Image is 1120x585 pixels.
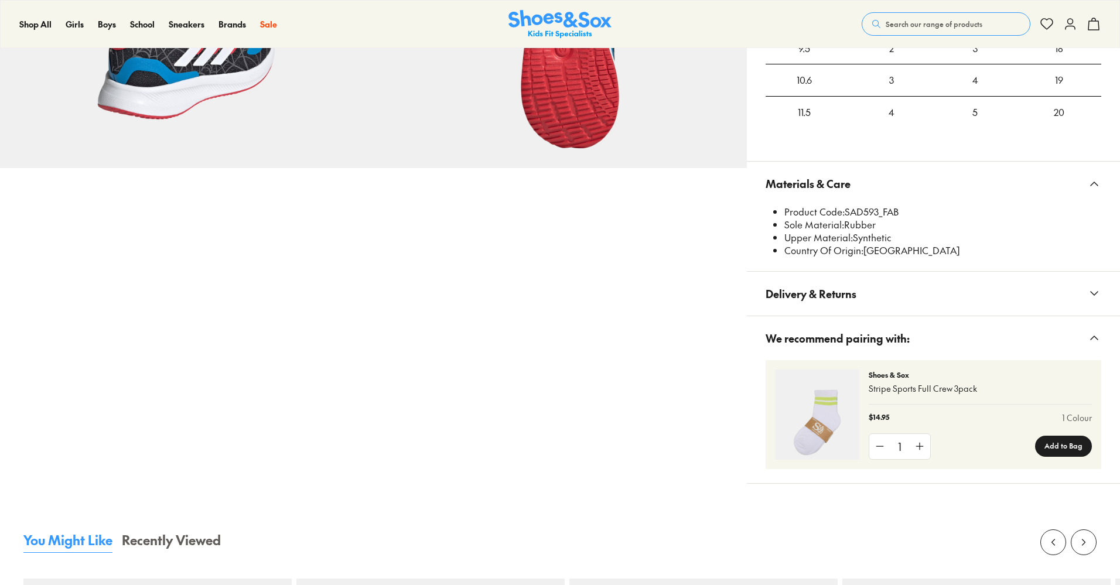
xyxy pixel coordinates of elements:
span: Product Code: [784,205,845,218]
a: Boys [98,18,116,30]
div: 4 [849,97,933,128]
iframe: Gorgias live chat messenger [12,507,59,550]
p: Stripe Sports Full Crew 3pack [869,382,1092,395]
div: 3 [849,64,933,96]
div: 4 [933,64,1017,96]
button: Delivery & Returns [747,272,1120,316]
a: 1 Colour [1062,412,1092,424]
span: Upper Material: [784,231,853,244]
a: Sale [260,18,277,30]
button: We recommend pairing with: [747,316,1120,360]
img: 4-493186_1 [775,370,859,460]
a: Sneakers [169,18,204,30]
div: 11.5 [766,97,844,128]
span: Delivery & Returns [766,276,856,311]
img: SNS_Logo_Responsive.svg [508,10,612,39]
p: Shoes & Sox [869,370,1092,380]
div: 9.5 [766,33,844,64]
a: Shop All [19,18,52,30]
div: 18 [1017,33,1101,64]
button: Materials & Care [747,162,1120,206]
span: We recommend pairing with: [766,321,910,355]
span: Country Of Origin: [784,244,863,256]
li: SAD593_FAB [784,206,1101,218]
div: 1 [890,434,909,459]
a: Girls [66,18,84,30]
li: Rubber [784,218,1101,231]
span: Search our range of products [886,19,982,29]
span: Materials & Care [766,166,851,201]
button: Add to Bag [1035,436,1092,457]
a: Shoes & Sox [508,10,612,39]
div: 19 [1017,64,1101,96]
div: 2 [849,33,933,64]
button: Recently Viewed [122,531,221,553]
li: Synthetic [784,231,1101,244]
button: You Might Like [23,531,112,553]
p: $14.95 [869,412,889,424]
div: 3 [933,33,1017,64]
div: 20 [1017,97,1101,128]
a: Brands [218,18,246,30]
span: Sole Material: [784,218,844,231]
div: 5 [933,97,1017,128]
button: Search our range of products [862,12,1030,36]
div: 10.6 [766,64,844,96]
a: School [130,18,155,30]
li: [GEOGRAPHIC_DATA] [784,244,1101,257]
